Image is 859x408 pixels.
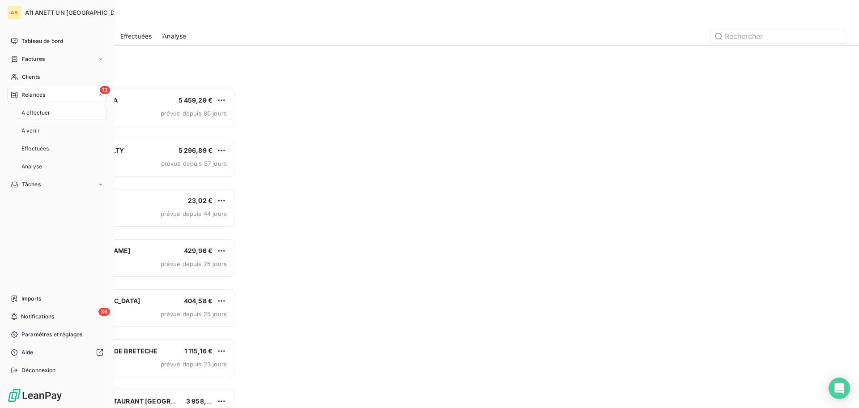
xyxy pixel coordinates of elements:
[829,378,850,399] div: Open Intercom Messenger
[100,86,110,94] span: 13
[98,308,110,316] span: 36
[184,297,213,305] span: 404,58 €
[21,295,41,303] span: Imports
[21,348,34,356] span: Aide
[21,37,63,45] span: Tableau de bord
[188,197,213,204] span: 23,02 €
[7,5,21,20] div: AA
[710,29,845,43] input: Rechercher
[184,247,213,254] span: 429,96 €
[162,32,186,41] span: Analyse
[21,91,45,99] span: Relances
[161,260,227,267] span: prévue depuis 25 jours
[161,310,227,318] span: prévue depuis 25 jours
[161,361,227,368] span: prévue depuis 23 jours
[21,145,49,153] span: Effectuées
[179,146,213,154] span: 5 296,89 €
[22,180,41,189] span: Tâches
[21,313,54,321] span: Notifications
[22,73,40,81] span: Clients
[21,109,51,117] span: À effectuer
[21,331,82,339] span: Paramètres et réglages
[43,88,235,408] div: grid
[21,127,40,135] span: À venir
[120,32,152,41] span: Effectuées
[22,55,45,63] span: Factures
[7,388,63,403] img: Logo LeanPay
[21,366,56,374] span: Déconnexion
[7,345,107,360] a: Aide
[179,96,213,104] span: 5 459,29 €
[25,9,128,16] span: A11 ANETT UN [GEOGRAPHIC_DATA]
[21,163,42,171] span: Analyse
[63,397,212,405] span: SNC HOTEL RESTAURANT [GEOGRAPHIC_DATA]
[161,160,227,167] span: prévue depuis 57 jours
[161,210,227,217] span: prévue depuis 44 jours
[184,347,213,355] span: 1 115,16 €
[186,397,220,405] span: 3 958,70 €
[161,110,227,117] span: prévue depuis 86 jours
